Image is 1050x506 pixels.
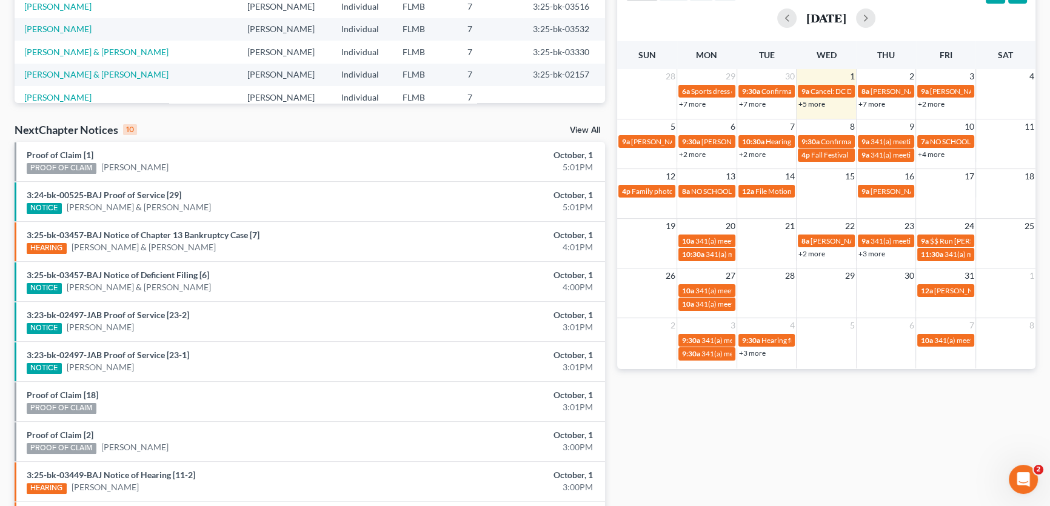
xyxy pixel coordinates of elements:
[806,12,846,24] h2: [DATE]
[798,249,825,258] a: +2 more
[412,269,593,281] div: October, 1
[701,349,818,358] span: 341(a) meeting for [PERSON_NAME]
[691,187,732,196] span: NO SCHOOL
[27,270,209,280] a: 3:25-bk-03457-BAJ Notice of Deficient Filing [6]
[871,87,993,96] span: [PERSON_NAME] [PHONE_NUMBER]
[682,336,700,345] span: 9:30a
[24,1,92,12] a: [PERSON_NAME]
[858,99,885,108] a: +7 more
[908,318,915,333] span: 6
[457,41,523,63] td: 7
[664,268,677,283] span: 26
[412,321,593,333] div: 3:01PM
[921,286,933,295] span: 12a
[27,190,181,200] a: 3:24-bk-00525-BAJ Proof of Service [29]
[758,50,774,60] span: Tue
[27,243,67,254] div: HEARING
[908,69,915,84] span: 2
[412,241,593,253] div: 4:01PM
[24,47,169,57] a: [PERSON_NAME] & [PERSON_NAME]
[24,92,92,102] a: [PERSON_NAME]
[903,268,915,283] span: 30
[701,336,883,345] span: 341(a) meeting for [PERSON_NAME] & [PERSON_NAME]
[67,281,211,293] a: [PERSON_NAME] & [PERSON_NAME]
[15,122,137,137] div: NextChapter Notices
[238,64,332,86] td: [PERSON_NAME]
[849,69,856,84] span: 1
[921,236,929,245] span: 9a
[238,18,332,41] td: [PERSON_NAME]
[27,403,96,414] div: PROOF OF CLAIM
[393,18,457,41] td: FLMB
[695,299,812,308] span: 341(a) meeting for [PERSON_NAME]
[784,268,796,283] span: 28
[412,481,593,493] div: 3:00PM
[921,336,933,345] span: 10a
[622,187,630,196] span: 4p
[724,268,737,283] span: 27
[412,349,593,361] div: October, 1
[27,203,62,214] div: NOTICE
[963,169,975,184] span: 17
[664,69,677,84] span: 28
[412,401,593,413] div: 3:01PM
[682,250,704,259] span: 10:30a
[332,41,393,63] td: Individual
[1023,169,1035,184] span: 18
[801,150,810,159] span: 4p
[412,281,593,293] div: 4:00PM
[921,137,929,146] span: 7a
[412,229,593,241] div: October, 1
[682,236,694,245] span: 10a
[844,268,856,283] span: 29
[742,137,764,146] span: 10:30a
[67,321,134,333] a: [PERSON_NAME]
[761,87,899,96] span: Confirmation hearing for [PERSON_NAME]
[27,470,195,480] a: 3:25-bk-03449-BAJ Notice of Hearing [11-2]
[921,250,943,259] span: 11:30a
[844,219,856,233] span: 22
[739,348,766,358] a: +3 more
[682,286,694,295] span: 10a
[669,119,677,134] span: 5
[968,318,975,333] span: 7
[412,189,593,201] div: October, 1
[412,389,593,401] div: October, 1
[27,230,259,240] a: 3:25-bk-03457-BAJ Notice of Chapter 13 Bankruptcy Case [7]
[679,150,706,159] a: +2 more
[940,50,952,60] span: Fri
[801,87,809,96] span: 9a
[918,99,945,108] a: +2 more
[72,481,139,493] a: [PERSON_NAME]
[798,99,825,108] a: +5 more
[679,99,706,108] a: +7 more
[638,50,656,60] span: Sun
[24,24,92,34] a: [PERSON_NAME]
[871,137,988,146] span: 341(a) meeting for [PERSON_NAME]
[968,69,975,84] span: 3
[696,50,717,60] span: Mon
[101,441,169,453] a: [PERSON_NAME]
[1034,465,1043,474] span: 2
[877,50,895,60] span: Thu
[811,150,848,159] span: Fall Festival
[963,268,975,283] span: 31
[123,124,137,135] div: 10
[930,137,971,146] span: NO SCHOOL
[784,219,796,233] span: 21
[861,150,869,159] span: 9a
[784,69,796,84] span: 30
[27,283,62,294] div: NOTICE
[724,219,737,233] span: 20
[332,86,393,108] td: Individual
[871,236,988,245] span: 341(a) meeting for [PERSON_NAME]
[393,41,457,63] td: FLMB
[457,18,523,41] td: 7
[861,236,869,245] span: 9a
[27,483,67,494] div: HEARING
[742,87,760,96] span: 9:30a
[412,361,593,373] div: 3:01PM
[669,318,677,333] span: 2
[998,50,1013,60] span: Sat
[801,236,809,245] span: 8a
